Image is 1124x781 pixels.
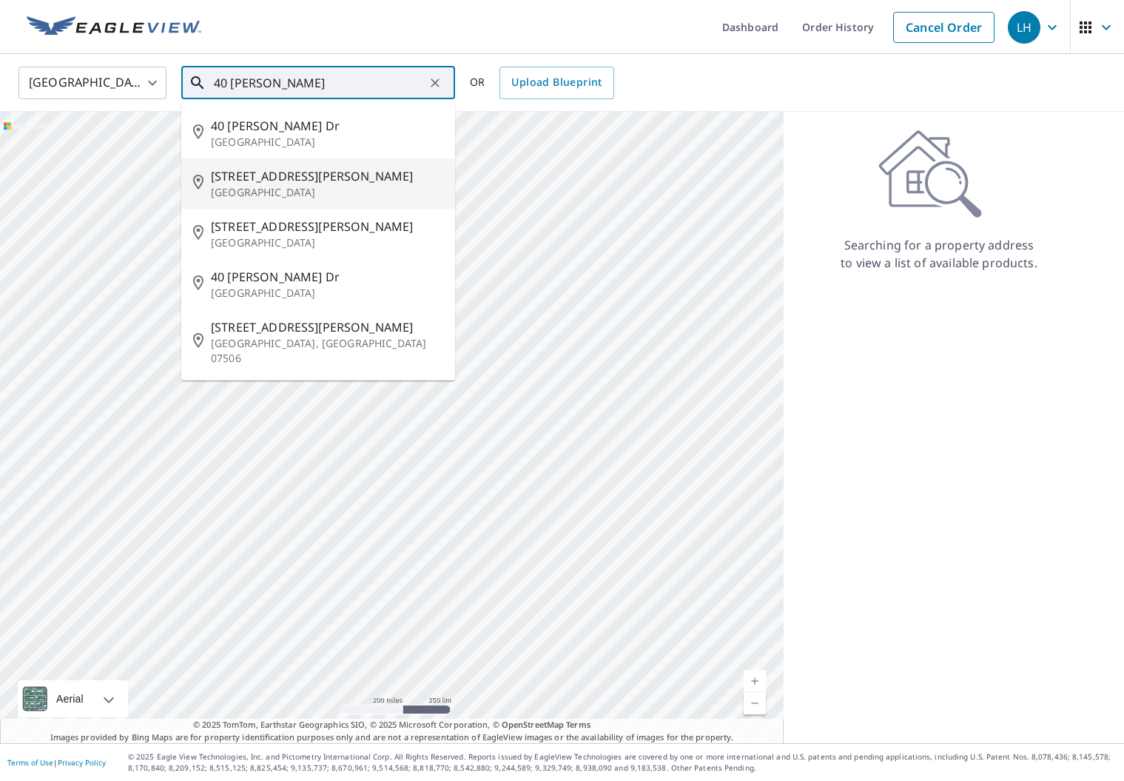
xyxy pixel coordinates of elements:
span: © 2025 TomTom, Earthstar Geographics SIO, © 2025 Microsoft Corporation, © [193,719,590,731]
p: [GEOGRAPHIC_DATA] [211,235,443,250]
p: [GEOGRAPHIC_DATA], [GEOGRAPHIC_DATA] 07506 [211,336,443,366]
p: Searching for a property address to view a list of available products. [840,236,1038,272]
span: 40 [PERSON_NAME] Dr [211,117,443,135]
button: Clear [425,73,445,93]
span: Upload Blueprint [511,73,602,92]
span: [STREET_ADDRESS][PERSON_NAME] [211,318,443,336]
a: Cancel Order [893,12,995,43]
a: Terms [566,719,590,730]
a: Current Level 5, Zoom In [744,670,766,692]
div: Aerial [18,680,128,717]
img: EV Logo [27,16,201,38]
span: [STREET_ADDRESS][PERSON_NAME] [211,218,443,235]
p: © 2025 Eagle View Technologies, Inc. and Pictometry International Corp. All Rights Reserved. Repo... [128,751,1117,774]
p: | [7,758,106,767]
p: [GEOGRAPHIC_DATA] [211,185,443,200]
a: Upload Blueprint [499,67,613,99]
div: [GEOGRAPHIC_DATA] [18,62,166,104]
input: Search by address or latitude-longitude [214,62,425,104]
p: [GEOGRAPHIC_DATA] [211,135,443,150]
span: 40 [PERSON_NAME] Dr [211,268,443,286]
a: Privacy Policy [58,757,106,768]
div: OR [470,67,614,99]
a: Terms of Use [7,757,53,768]
a: Current Level 5, Zoom Out [744,692,766,714]
span: [STREET_ADDRESS][PERSON_NAME] [211,167,443,185]
a: OpenStreetMap [502,719,564,730]
div: LH [1008,11,1040,44]
div: Aerial [52,680,88,717]
p: [GEOGRAPHIC_DATA] [211,286,443,301]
